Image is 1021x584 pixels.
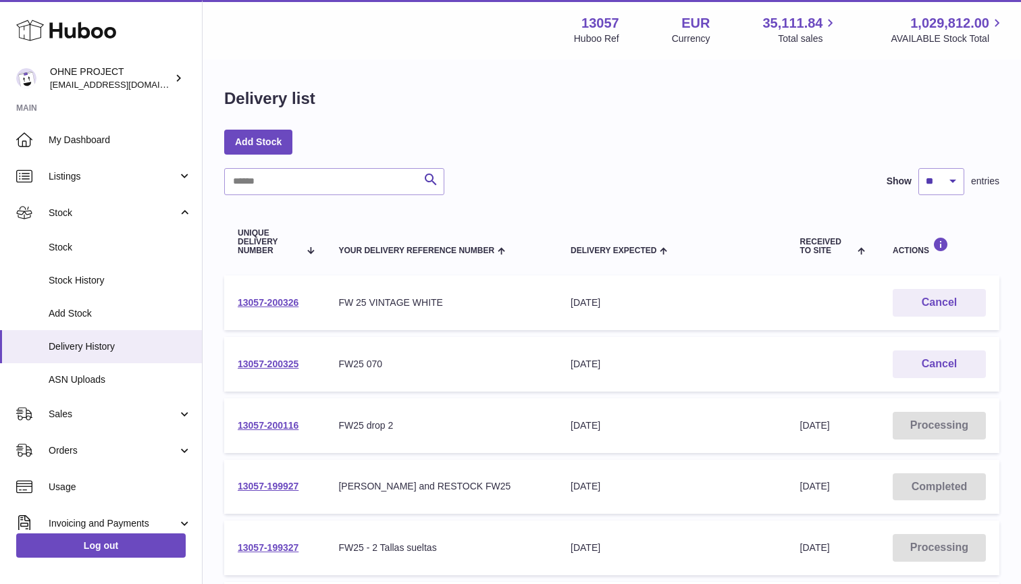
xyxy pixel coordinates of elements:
a: 1,029,812.00 AVAILABLE Stock Total [891,14,1005,45]
div: [DATE] [571,296,773,309]
span: Orders [49,444,178,457]
button: Cancel [893,289,986,317]
div: [DATE] [571,358,773,371]
div: [DATE] [571,419,773,432]
a: 13057-200326 [238,297,298,308]
span: Stock [49,241,192,254]
span: Add Stock [49,307,192,320]
div: FW25 - 2 Tallas sueltas [338,541,544,554]
span: [DATE] [800,542,830,553]
a: 13057-199327 [238,542,298,553]
span: entries [971,175,999,188]
div: [DATE] [571,480,773,493]
div: FW 25 VINTAGE WHITE [338,296,544,309]
span: My Dashboard [49,134,192,147]
h1: Delivery list [224,88,315,109]
div: [PERSON_NAME] and RESTOCK FW25 [338,480,544,493]
span: 1,029,812.00 [910,14,989,32]
span: Delivery Expected [571,246,656,255]
div: [DATE] [571,541,773,554]
span: AVAILABLE Stock Total [891,32,1005,45]
a: 35,111.84 Total sales [762,14,838,45]
a: Add Stock [224,130,292,154]
span: Invoicing and Payments [49,517,178,530]
div: FW25 070 [338,358,544,371]
a: Log out [16,533,186,558]
div: Huboo Ref [574,32,619,45]
span: Your Delivery Reference Number [338,246,494,255]
span: ASN Uploads [49,373,192,386]
span: Stock History [49,274,192,287]
div: Currency [672,32,710,45]
a: 13057-200116 [238,420,298,431]
span: Delivery History [49,340,192,353]
strong: EUR [681,14,710,32]
span: Listings [49,170,178,183]
span: [DATE] [800,481,830,492]
a: 13057-199927 [238,481,298,492]
a: 13057-200325 [238,359,298,369]
div: OHNE PROJECT [50,65,172,91]
button: Cancel [893,350,986,378]
img: support@ohneproject.com [16,68,36,88]
span: [EMAIL_ADDRESS][DOMAIN_NAME] [50,79,199,90]
span: Unique Delivery Number [238,229,300,256]
span: Stock [49,207,178,219]
span: Received to Site [800,238,854,255]
strong: 13057 [581,14,619,32]
label: Show [887,175,912,188]
span: Sales [49,408,178,421]
div: FW25 drop 2 [338,419,544,432]
span: Total sales [778,32,838,45]
div: Actions [893,237,986,255]
span: Usage [49,481,192,494]
span: [DATE] [800,420,830,431]
span: 35,111.84 [762,14,822,32]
